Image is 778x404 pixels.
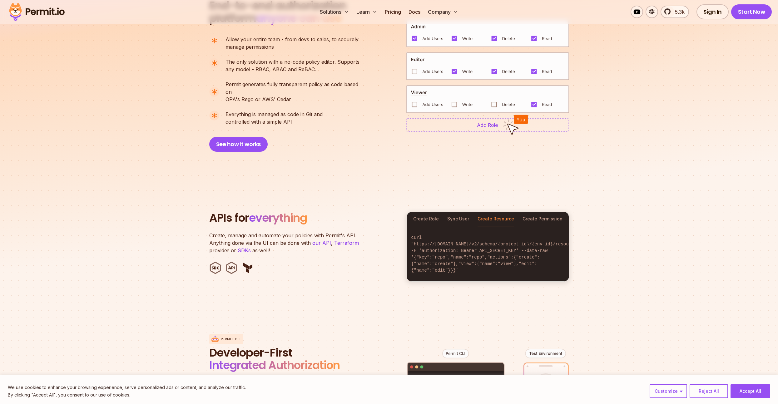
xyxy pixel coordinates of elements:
a: 5.3k [661,6,689,18]
button: Solutions [317,6,351,18]
button: See how it works [209,137,268,152]
button: Create Role [413,212,439,226]
a: SDKs [238,247,251,254]
p: any model - RBAC, ABAC and ReBAC. [225,58,359,73]
a: our API [312,240,331,246]
p: We use cookies to enhance your browsing experience, serve personalized ads or content, and analyz... [8,384,246,391]
button: Accept All [731,384,770,398]
span: Allow your entire team - from devs to sales, to securely [225,36,359,43]
a: Pricing [382,6,404,18]
button: Learn [354,6,380,18]
p: controlled with a simple API [225,111,323,126]
span: everything [249,210,307,226]
p: OPA's Rego or AWS' Cedar [225,81,365,103]
button: Create Resource [478,212,514,226]
img: Permit logo [6,1,67,22]
button: Company [425,6,461,18]
button: Create Permission [523,212,562,226]
span: Everything is managed as code in Git and [225,111,323,118]
p: Create, manage and automate your policies with Permit's API. Anything done via the UI can be done... [209,232,365,254]
span: The only solution with a no-code policy editor. Supports [225,58,359,66]
span: 5.3k [671,8,685,16]
a: Terraform [334,240,359,246]
span: Permit generates fully transparent policy as code based on [225,81,365,96]
a: Docs [406,6,423,18]
button: Reject All [690,384,728,398]
p: manage permissions [225,36,359,51]
a: Sign In [696,4,729,19]
a: Start Now [731,4,772,19]
p: By clicking "Accept All", you consent to our use of cookies. [8,391,246,399]
span: Integrated Authorization [209,357,340,373]
button: Sync User [447,212,469,226]
button: Customize [650,384,687,398]
p: Permit CLI [221,337,241,342]
code: curl "https://[DOMAIN_NAME]/v2/schema/{project_id}/{env_id}/resources" -H 'authorization: Bearer ... [407,229,569,279]
h2: APIs for [209,212,399,224]
span: Developer-First [209,347,359,359]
